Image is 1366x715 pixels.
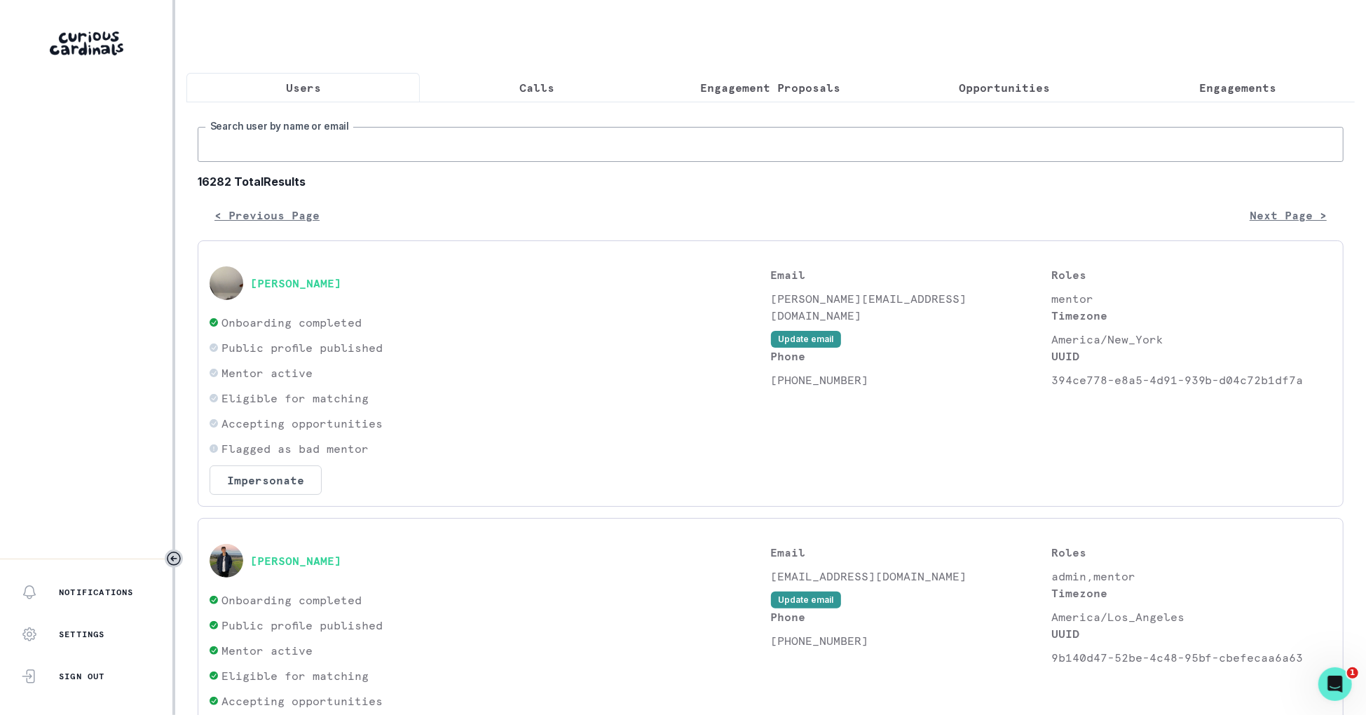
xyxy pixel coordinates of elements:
p: Phone [771,348,1051,365]
p: Timezone [1051,307,1332,324]
p: Accepting opportunities [221,415,383,432]
span: 1 [1347,667,1358,679]
p: [PHONE_NUMBER] [771,632,1051,649]
p: admin,mentor [1051,568,1332,585]
button: Update email [771,592,841,608]
p: Settings [59,629,105,640]
p: [PHONE_NUMBER] [771,372,1051,388]
p: UUID [1051,348,1332,365]
iframe: Intercom live chat [1318,667,1352,701]
p: Eligible for matching [221,667,369,684]
p: America/New_York [1051,331,1332,348]
button: [PERSON_NAME] [250,554,341,568]
p: Onboarding completed [221,592,362,608]
p: Onboarding completed [221,314,362,331]
p: Engagement Proposals [701,79,841,96]
p: Public profile published [221,339,383,356]
p: America/Los_Angeles [1051,608,1332,625]
p: Accepting opportunities [221,693,383,709]
p: UUID [1051,625,1332,642]
p: [PERSON_NAME][EMAIL_ADDRESS][DOMAIN_NAME] [771,290,1051,324]
button: [PERSON_NAME] [250,276,341,290]
p: Public profile published [221,617,383,634]
p: Mentor active [221,365,313,381]
p: 9b140d47-52be-4c48-95bf-cbefecaa6a63 [1051,649,1332,666]
p: mentor [1051,290,1332,307]
p: Notifications [59,587,134,598]
p: Email [771,544,1051,561]
p: Timezone [1051,585,1332,601]
p: Users [286,79,321,96]
p: Roles [1051,266,1332,283]
button: Toggle sidebar [165,550,183,568]
p: Opportunities [959,79,1050,96]
p: Calls [519,79,554,96]
p: Sign Out [59,671,105,682]
p: 394ce778-e8a5-4d91-939b-d04c72b1df7a [1051,372,1332,388]
button: Next Page > [1233,201,1344,229]
b: 16282 Total Results [198,173,1344,190]
button: Update email [771,331,841,348]
p: Eligible for matching [221,390,369,407]
p: Phone [771,608,1051,625]
button: < Previous Page [198,201,336,229]
p: Roles [1051,544,1332,561]
p: Engagements [1199,79,1276,96]
img: Curious Cardinals Logo [50,32,123,55]
p: [EMAIL_ADDRESS][DOMAIN_NAME] [771,568,1051,585]
p: Email [771,266,1051,283]
p: Flagged as bad mentor [221,440,369,457]
p: Mentor active [221,642,313,659]
button: Impersonate [210,465,322,495]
